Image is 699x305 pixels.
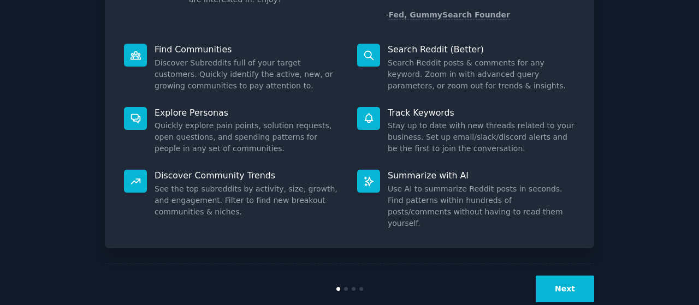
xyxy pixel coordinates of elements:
dd: Stay up to date with new threads related to your business. Set up email/slack/discord alerts and ... [388,120,575,154]
p: Search Reddit (Better) [388,44,575,55]
p: Track Keywords [388,107,575,118]
dd: Discover Subreddits full of your target customers. Quickly identify the active, new, or growing c... [155,57,342,92]
p: Discover Community Trends [155,170,342,181]
p: Find Communities [155,44,342,55]
dd: Search Reddit posts & comments for any keyword. Zoom in with advanced query parameters, or zoom o... [388,57,575,92]
button: Next [536,276,594,302]
dd: Quickly explore pain points, solution requests, open questions, and spending patterns for people ... [155,120,342,154]
dd: Use AI to summarize Reddit posts in seconds. Find patterns within hundreds of posts/comments with... [388,183,575,229]
p: Explore Personas [155,107,342,118]
dd: See the top subreddits by activity, size, growth, and engagement. Filter to find new breakout com... [155,183,342,218]
a: Fed, GummySearch Founder [388,10,510,20]
p: Summarize with AI [388,170,575,181]
div: - [386,9,510,21]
